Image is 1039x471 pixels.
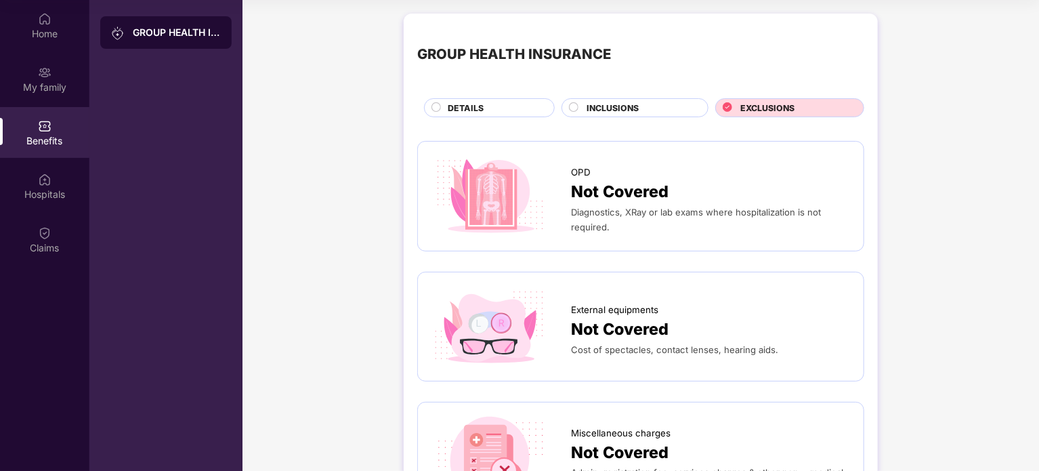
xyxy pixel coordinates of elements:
span: Not Covered [571,441,669,466]
img: svg+xml;base64,PHN2ZyBpZD0iQ2xhaW0iIHhtbG5zPSJodHRwOi8vd3d3LnczLm9yZy8yMDAwL3N2ZyIgd2lkdGg9IjIwIi... [38,226,51,240]
img: svg+xml;base64,PHN2ZyB3aWR0aD0iMjAiIGhlaWdodD0iMjAiIHZpZXdCb3g9IjAgMCAyMCAyMCIgZmlsbD0ibm9uZSIgeG... [111,26,125,40]
span: DETAILS [448,102,484,115]
span: EXCLUSIONS [740,102,794,115]
span: Miscellaneous charges [571,426,671,441]
img: svg+xml;base64,PHN2ZyBpZD0iSG9tZSIgeG1sbnM9Imh0dHA6Ly93d3cudzMub3JnLzIwMDAvc3ZnIiB3aWR0aD0iMjAiIG... [38,12,51,26]
span: Diagnostics, XRay or lab exams where hospitalization is not required. [571,207,821,232]
span: Not Covered [571,180,669,205]
span: External equipments [571,303,658,317]
img: icon [431,286,549,367]
span: Cost of spectacles, contact lenses, hearing aids. [571,344,778,355]
span: INCLUSIONS [587,102,639,115]
img: svg+xml;base64,PHN2ZyB3aWR0aD0iMjAiIGhlaWdodD0iMjAiIHZpZXdCb3g9IjAgMCAyMCAyMCIgZmlsbD0ibm9uZSIgeG... [38,66,51,79]
span: OPD [571,165,591,180]
div: GROUP HEALTH INSURANCE [417,43,611,65]
div: GROUP HEALTH INSURANCE [133,26,221,39]
img: icon [431,155,549,237]
span: Not Covered [571,317,669,342]
img: svg+xml;base64,PHN2ZyBpZD0iSG9zcGl0YWxzIiB4bWxucz0iaHR0cDovL3d3dy53My5vcmcvMjAwMC9zdmciIHdpZHRoPS... [38,173,51,186]
img: svg+xml;base64,PHN2ZyBpZD0iQmVuZWZpdHMiIHhtbG5zPSJodHRwOi8vd3d3LnczLm9yZy8yMDAwL3N2ZyIgd2lkdGg9Ij... [38,119,51,133]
